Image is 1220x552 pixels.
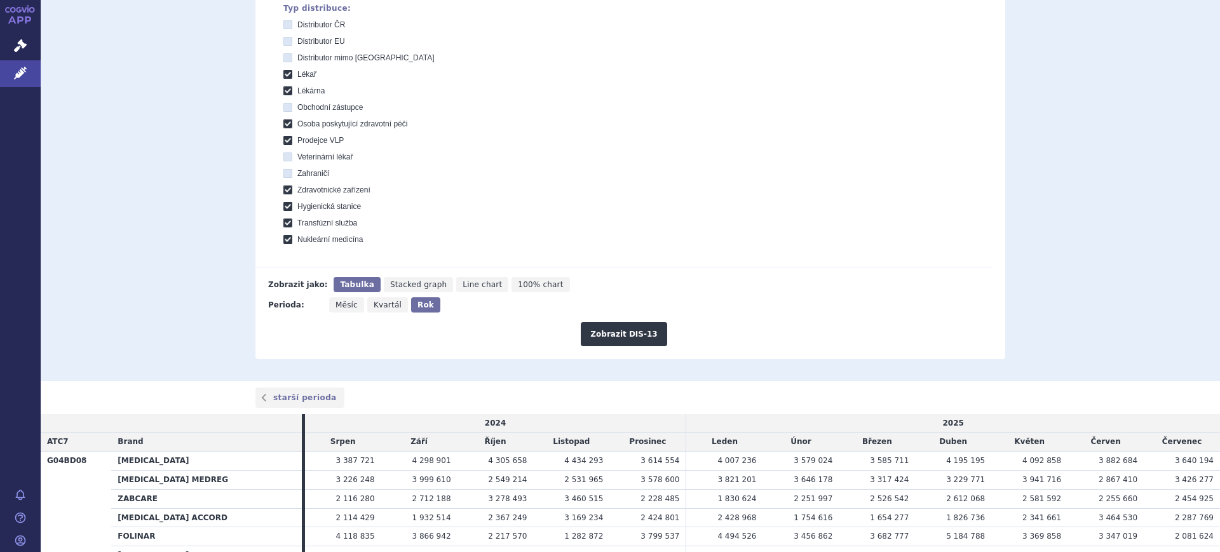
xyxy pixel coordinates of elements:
[412,513,451,522] span: 1 932 514
[717,513,756,522] span: 2 428 968
[533,433,609,452] td: Listopad
[564,475,603,484] span: 2 531 965
[1099,513,1137,522] span: 3 464 530
[640,532,679,541] span: 3 799 537
[297,119,407,128] span: Osoba poskytující zdravotní péči
[839,433,915,452] td: Březen
[1022,494,1061,503] span: 2 581 592
[1099,456,1137,465] span: 3 882 684
[336,456,375,465] span: 3 387 721
[111,452,301,471] th: [MEDICAL_DATA]
[268,277,327,292] div: Zobrazit jako:
[488,494,527,503] span: 3 278 493
[946,494,985,503] span: 2 612 068
[297,103,363,112] span: Obchodní zástupce
[463,280,502,289] span: Line chart
[1099,532,1137,541] span: 3 347 019
[297,20,345,29] span: Distributor ČR
[870,513,909,522] span: 1 654 277
[335,300,358,309] span: Měsíc
[1067,433,1144,452] td: Červen
[717,532,756,541] span: 4 494 526
[111,471,301,490] th: [MEDICAL_DATA] MEDREG
[412,532,451,541] span: 3 866 942
[488,475,527,484] span: 2 549 214
[412,494,451,503] span: 2 712 188
[640,475,679,484] span: 3 578 600
[297,37,345,46] span: Distributor EU
[297,219,357,227] span: Transfúzní služba
[268,297,323,313] div: Perioda:
[686,414,1220,433] td: 2025
[457,433,534,452] td: Říjen
[717,456,756,465] span: 4 007 236
[111,508,301,527] th: [MEDICAL_DATA] ACCORD
[640,456,679,465] span: 3 614 554
[717,475,756,484] span: 3 821 201
[381,433,457,452] td: Září
[336,513,375,522] span: 2 114 429
[609,433,686,452] td: Prosinec
[297,235,363,244] span: Nukleární medicína
[297,70,316,79] span: Lékař
[640,494,679,503] span: 2 228 485
[870,475,909,484] span: 3 317 424
[870,532,909,541] span: 3 682 777
[390,280,447,289] span: Stacked graph
[870,456,909,465] span: 3 585 711
[1022,456,1061,465] span: 4 092 858
[412,475,451,484] span: 3 999 610
[305,414,686,433] td: 2024
[340,280,374,289] span: Tabulka
[1022,475,1061,484] span: 3 941 716
[640,513,679,522] span: 2 424 801
[518,280,563,289] span: 100% chart
[946,532,985,541] span: 5 184 788
[297,185,370,194] span: Zdravotnické zařízení
[488,456,527,465] span: 4 305 658
[297,169,329,178] span: Zahraničí
[991,433,1067,452] td: Květen
[794,513,832,522] span: 1 754 616
[336,494,375,503] span: 2 116 280
[1175,456,1214,465] span: 3 640 194
[283,4,993,13] div: Typ distribuce:
[581,322,667,346] button: Zobrazit DIS-13
[1144,433,1220,452] td: Červenec
[794,532,832,541] span: 3 456 862
[336,475,375,484] span: 3 226 248
[794,475,832,484] span: 3 646 178
[1175,532,1214,541] span: 2 081 624
[297,53,435,62] span: Distributor mimo [GEOGRAPHIC_DATA]
[111,527,301,546] th: FOLINAR
[255,387,344,408] a: starší perioda
[488,513,527,522] span: 2 367 249
[564,532,603,541] span: 1 282 872
[564,456,603,465] span: 4 434 293
[297,202,361,211] span: Hygienická stanice
[1175,513,1214,522] span: 2 287 769
[336,532,375,541] span: 4 118 835
[915,433,991,452] td: Duben
[118,437,143,446] span: Brand
[762,433,839,452] td: Únor
[47,437,69,446] span: ATC7
[1099,475,1137,484] span: 2 867 410
[946,456,985,465] span: 4 195 195
[305,433,381,452] td: Srpen
[412,456,451,465] span: 4 298 901
[297,152,353,161] span: Veterinární lékař
[297,136,344,145] span: Prodejce VLP
[1099,494,1137,503] span: 2 255 660
[417,300,434,309] span: Rok
[1022,532,1061,541] span: 3 369 858
[794,456,832,465] span: 3 579 024
[564,513,603,522] span: 3 169 234
[1175,494,1214,503] span: 2 454 925
[564,494,603,503] span: 3 460 515
[794,494,832,503] span: 2 251 997
[946,475,985,484] span: 3 229 771
[870,494,909,503] span: 2 526 542
[717,494,756,503] span: 1 830 624
[1022,513,1061,522] span: 2 341 661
